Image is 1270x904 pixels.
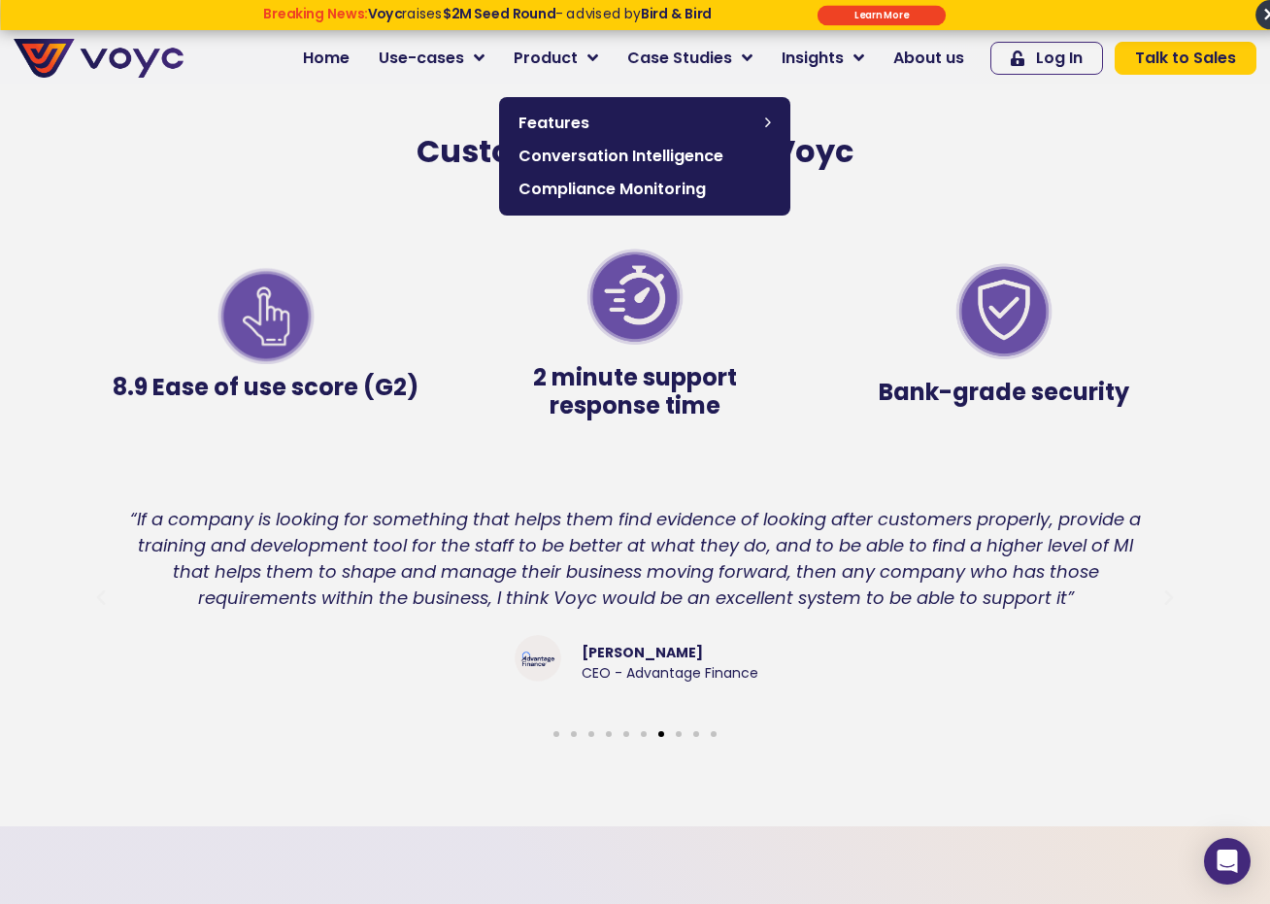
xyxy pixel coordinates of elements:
h4: Bank-grade security [858,379,1150,407]
span: Go to slide 5 [623,731,629,737]
strong: Bird & Bird [640,5,711,23]
a: Case Studies [613,39,767,78]
img: 7 [585,246,685,345]
img: Graham Wheeler [513,635,561,684]
a: Use-cases [364,39,499,78]
span: Use-cases [379,47,464,70]
span: raises - advised by [367,5,711,23]
span: Log In [1036,50,1083,66]
img: 6 [217,265,316,364]
span: CEO - Advantage Finance [581,663,757,684]
span: Go to slide 7 [658,731,664,737]
h2: Customers love using Voyc [82,133,1188,170]
span: Home [303,47,350,70]
strong: Voyc [367,5,401,23]
span: About us [893,47,964,70]
a: Insights [767,39,879,78]
a: Product [499,39,613,78]
a: Talk to Sales [1115,42,1256,75]
div: Next slide [1159,588,1179,608]
span: Go to slide 2 [571,731,577,737]
a: Compliance Monitoring [509,173,781,206]
span: Go to slide 4 [606,731,612,737]
a: Log In [990,42,1103,75]
a: Features [509,107,781,140]
span: Go to slide 10 [711,731,717,737]
span: Compliance Monitoring [518,178,771,201]
span: Go to slide 3 [588,731,594,737]
strong: Breaking News: [263,5,367,23]
span: Product [514,47,578,70]
span: Insights [782,47,844,70]
span: Conversation Intelligence [518,145,771,168]
a: Home [288,39,364,78]
div: Slides [110,486,1161,749]
a: Conversation Intelligence [509,140,781,173]
span: Go to slide 9 [693,731,699,737]
span: Go to slide 6 [641,731,647,737]
a: About us [879,39,979,78]
div: Submit [818,5,946,25]
img: voyc-full-logo [14,39,184,78]
div: “If a company is looking for something that helps them find evidence of looking after customers p... [129,506,1142,611]
span: Go to slide 8 [676,731,682,737]
div: 7 / 10 [110,486,1161,710]
div: Previous slide [91,588,111,608]
div: Breaking News: Voyc raises $2M Seed Round - advised by Bird & Bird [195,6,780,38]
span: Go to slide 1 [553,731,559,737]
div: Open Intercom Messenger [1204,838,1251,885]
span: Case Studies [627,47,732,70]
img: 8 [954,260,1053,359]
span: Features [518,112,755,135]
strong: $2M Seed Round [442,5,554,23]
span: [PERSON_NAME] [581,643,757,663]
h4: 8.9 Ease of use score (G2) [101,374,431,402]
span: Talk to Sales [1135,50,1236,66]
h4: 2 minute support response time [489,364,781,420]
